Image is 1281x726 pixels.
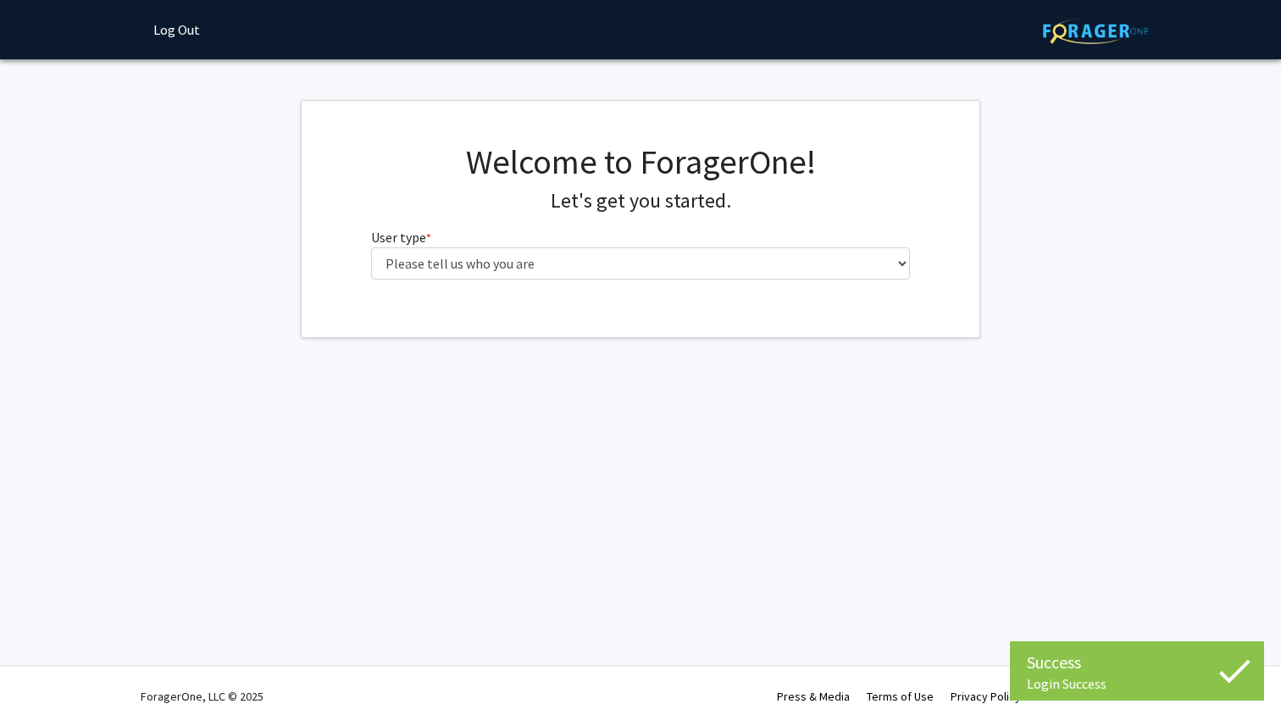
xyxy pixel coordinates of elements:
div: ForagerOne, LLC © 2025 [141,667,263,726]
h1: Welcome to ForagerOne! [371,141,911,182]
div: Success [1027,650,1247,675]
a: Privacy Policy [951,689,1021,704]
label: User type [371,227,431,247]
img: ForagerOne Logo [1043,18,1149,44]
a: Press & Media [777,689,850,704]
a: Terms of Use [867,689,934,704]
div: Login Success [1027,675,1247,692]
h4: Let's get you started. [371,189,911,213]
